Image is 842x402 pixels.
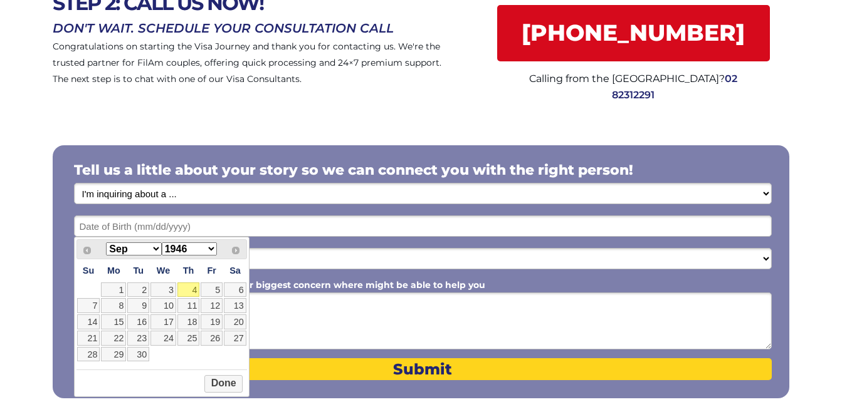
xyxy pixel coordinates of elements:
[150,331,176,346] a: 24
[127,331,149,346] a: 23
[83,265,94,276] span: Sunday
[224,331,246,346] a: 27
[77,331,100,346] a: 21
[127,347,149,362] a: 30
[101,282,126,297] a: 1
[77,347,100,362] a: 28
[74,279,485,291] span: Please share your story or provide your biggest concern where might be able to help you
[53,21,394,36] span: DON'T WAIT. SCHEDULE YOUR CONSULTATION CALL
[107,265,120,276] span: Monday
[101,347,126,362] a: 29
[201,314,223,329] a: 19
[74,215,772,237] input: Date of Birth (mm/dd/yyyy)
[224,314,246,329] a: 20
[74,162,633,178] span: Tell us a little about your story so we can connect you with the right person!
[53,41,441,85] span: Congratulations on starting the Visa Journey and thank you for contacting us. We're the trusted p...
[74,360,772,378] span: Submit
[127,298,149,313] a: 9
[162,242,217,255] select: Select year
[127,282,149,297] a: 2
[150,282,176,297] a: 3
[177,331,199,346] a: 25
[133,265,144,276] span: Tuesday
[177,298,199,313] a: 11
[101,331,126,346] a: 22
[127,314,149,329] a: 16
[157,265,170,276] span: Wednesday
[183,265,194,276] span: Thursday
[497,19,770,46] span: [PHONE_NUMBER]
[106,242,161,255] select: Select month
[529,73,725,85] span: Calling from the [GEOGRAPHIC_DATA]?
[208,265,216,276] span: Friday
[201,331,223,346] a: 26
[204,375,243,393] button: Done
[150,298,176,313] a: 10
[177,314,199,329] a: 18
[224,282,246,297] a: 6
[101,314,126,329] a: 15
[177,282,199,297] a: 4
[150,314,176,329] a: 17
[74,358,772,380] button: Submit
[229,265,241,276] span: Saturday
[224,298,246,313] a: 13
[101,298,126,313] a: 8
[497,5,770,61] a: [PHONE_NUMBER]
[201,298,223,313] a: 12
[77,298,100,313] a: 7
[201,282,223,297] a: 5
[77,314,100,329] a: 14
